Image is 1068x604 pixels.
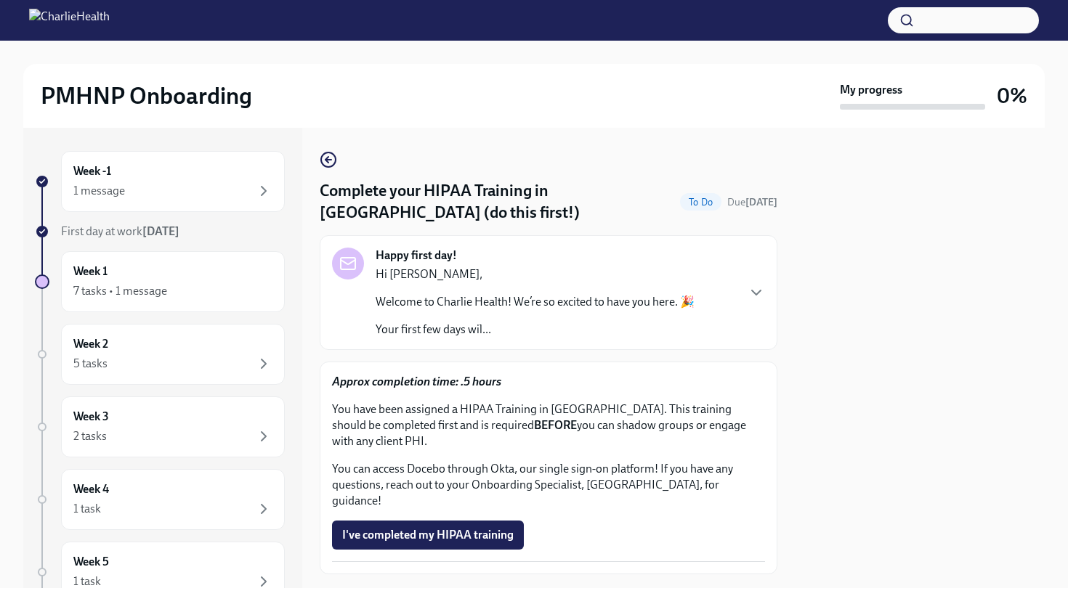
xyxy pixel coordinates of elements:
[73,574,101,589] div: 1 task
[534,418,577,432] strong: BEFORE
[745,196,777,208] strong: [DATE]
[332,521,524,550] button: I've completed my HIPAA training
[376,322,695,338] p: Your first few days wil...
[727,195,777,209] span: September 10th, 2025 10:00
[73,501,101,517] div: 1 task
[332,375,501,388] strong: Approx completion time: .5 hours
[35,396,285,457] a: Week 32 tasks
[35,251,285,312] a: Week 17 tasks • 1 message
[41,81,252,110] h2: PMHNP Onboarding
[35,542,285,603] a: Week 51 task
[73,481,109,497] h6: Week 4
[332,401,765,449] p: You have been assigned a HIPAA Training in [GEOGRAPHIC_DATA]. This training should be completed f...
[73,183,125,199] div: 1 message
[61,224,179,238] span: First day at work
[35,151,285,212] a: Week -11 message
[142,224,179,238] strong: [DATE]
[29,9,110,32] img: CharlieHealth
[73,336,108,352] h6: Week 2
[73,409,109,425] h6: Week 3
[997,83,1027,109] h3: 0%
[376,294,695,310] p: Welcome to Charlie Health! We’re so excited to have you here. 🎉
[332,461,765,509] p: You can access Docebo through Okta, our single sign-on platform! If you have any questions, reach...
[73,264,108,279] h6: Week 1
[35,469,285,530] a: Week 41 task
[376,266,695,282] p: Hi [PERSON_NAME],
[73,163,111,179] h6: Week -1
[73,554,109,570] h6: Week 5
[727,196,777,208] span: Due
[35,324,285,385] a: Week 25 tasks
[35,224,285,240] a: First day at work[DATE]
[73,283,167,299] div: 7 tasks • 1 message
[73,356,108,372] div: 5 tasks
[320,180,674,224] h4: Complete your HIPAA Training in [GEOGRAPHIC_DATA] (do this first!)
[680,197,721,208] span: To Do
[840,82,902,98] strong: My progress
[73,428,107,444] div: 2 tasks
[342,528,514,542] span: I've completed my HIPAA training
[376,248,457,264] strong: Happy first day!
